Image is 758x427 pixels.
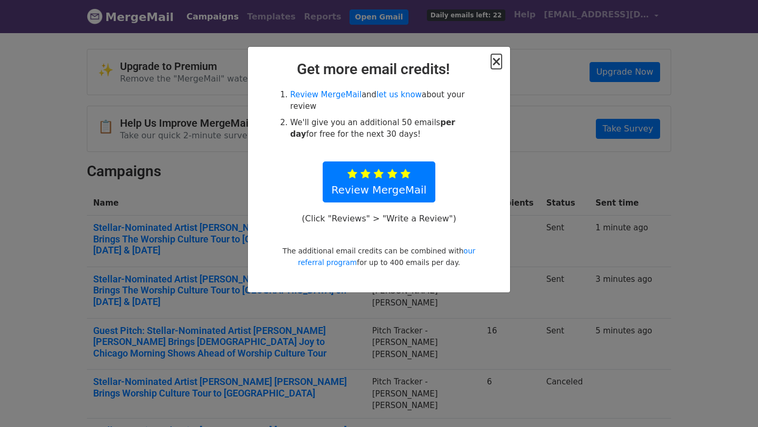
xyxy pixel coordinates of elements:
a: our referral program [298,247,475,267]
li: and about your review [290,89,480,113]
li: We'll give you an additional 50 emails for free for the next 30 days! [290,117,480,140]
strong: per day [290,118,455,139]
p: (Click "Reviews" > "Write a Review") [296,213,462,224]
a: Review MergeMail [323,161,436,202]
iframe: Chat Widget [705,377,758,427]
button: Close [491,55,502,68]
a: Review MergeMail [290,90,362,99]
h2: Get more email credits! [256,60,502,78]
span: × [491,54,502,69]
small: The additional email credits can be combined with for up to 400 emails per day. [283,247,475,267]
a: let us know [376,90,422,99]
